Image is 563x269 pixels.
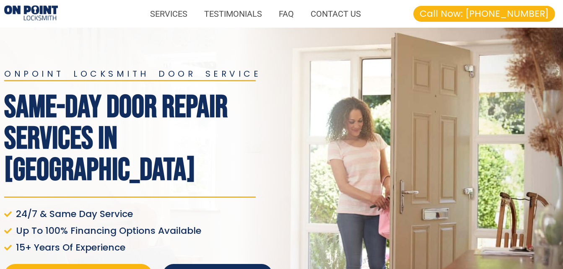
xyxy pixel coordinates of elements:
h1: Same-Day Door Repair Services In [GEOGRAPHIC_DATA] [4,92,306,186]
a: TESTIMONIALS [196,4,270,23]
a: FAQ [270,4,302,23]
a: SERVICES [142,4,196,23]
span: Call Now: [PHONE_NUMBER] [420,9,549,18]
a: Call Now: [PHONE_NUMBER] [413,6,555,22]
img: Door Repair Service Locations 1 [4,5,58,22]
span: Up To 100% Financing Options Available [14,225,201,237]
span: 24/7 & Same Day Service [14,208,133,220]
a: CONTACT US [302,4,369,23]
h2: onpoint locksmith door service [4,70,306,78]
nav: Menu [66,4,369,23]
